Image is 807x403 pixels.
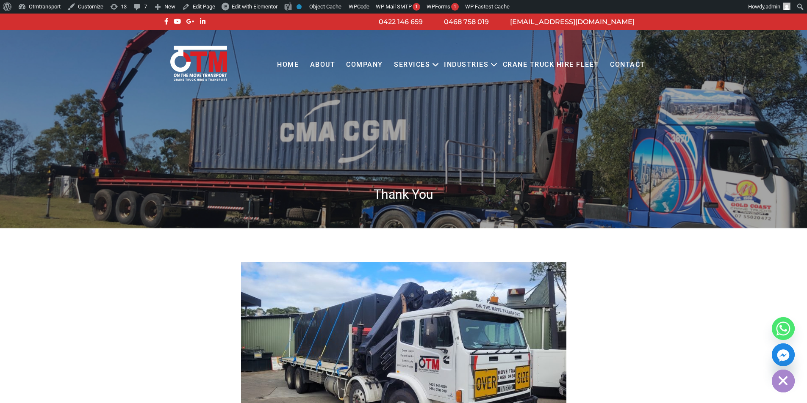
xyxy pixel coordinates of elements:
[772,317,795,340] a: Whatsapp
[415,4,418,9] span: 1
[341,53,388,77] a: COMPANY
[438,53,494,77] a: Industries
[451,3,459,11] div: 1
[162,186,645,203] h1: Thank You
[444,18,489,26] a: 0468 758 019
[232,3,277,10] span: Edit with Elementor
[304,53,341,77] a: About
[297,4,302,9] div: No index
[379,18,423,26] a: 0422 146 659
[388,53,435,77] a: Services
[272,53,304,77] a: Home
[497,53,604,77] a: Crane Truck Hire Fleet
[765,3,780,10] span: admin
[169,45,229,82] img: Otmtransport
[605,53,651,77] a: Contact
[510,18,635,26] a: [EMAIL_ADDRESS][DOMAIN_NAME]
[772,343,795,366] a: Facebook_Messenger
